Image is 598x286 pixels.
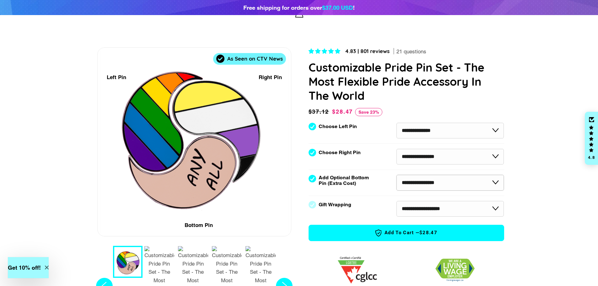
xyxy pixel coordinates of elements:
label: Add Optional Bottom Pin (Extra Cost) [319,175,371,186]
div: Free shipping for orders over ! [243,3,355,12]
span: Add to Cart — [318,229,494,237]
label: Choose Left Pin [319,124,357,129]
img: 1705457225.png [338,257,377,283]
h1: Customizable Pride Pin Set - The Most Flexible Pride Accessory In The World [309,60,504,103]
span: Save 23% [355,108,382,116]
span: $28.47 [419,229,437,236]
span: $37.12 [309,107,331,116]
button: Add to Cart —$28.47 [309,225,504,241]
div: Left Pin [107,73,126,82]
span: $37.00 USD [322,4,353,11]
span: 4.83 stars [309,48,342,54]
div: 1 / 9 [98,48,291,236]
button: 1 / 9 [113,246,143,278]
div: Bottom Pin [185,221,213,229]
span: 4.83 | 801 reviews [345,48,390,54]
div: 4.8 [588,155,595,159]
label: Choose Right Pin [319,150,361,155]
span: $28.47 [332,108,353,115]
div: Click to open Judge.me floating reviews tab [585,112,598,165]
label: Gift Wrapping [319,202,351,208]
img: 1706832627.png [435,259,475,282]
span: 21 questions [396,48,426,56]
div: Right Pin [259,73,282,82]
